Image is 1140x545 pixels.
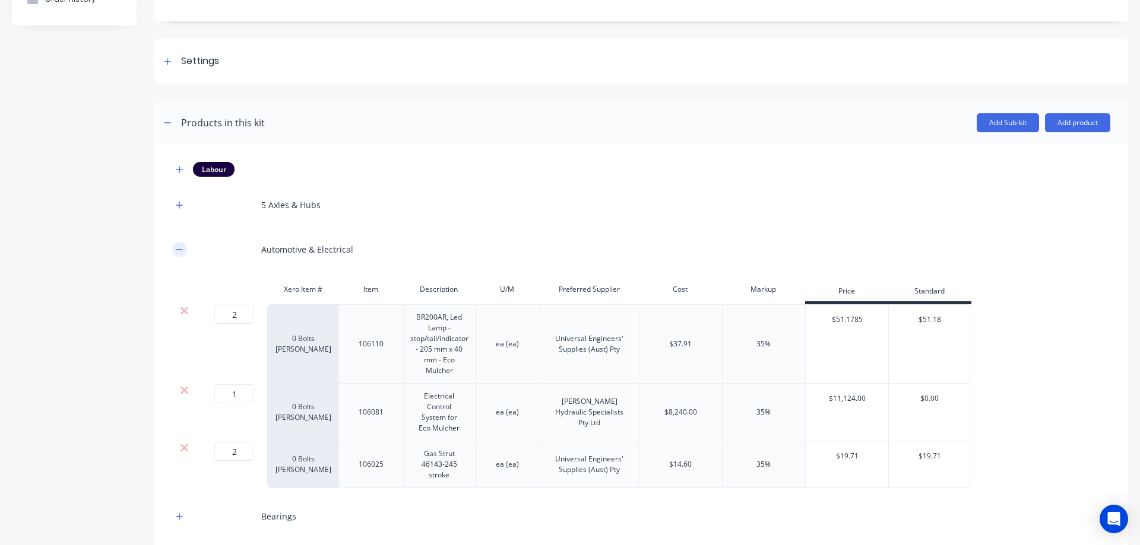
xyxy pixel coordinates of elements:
[540,278,639,301] div: Preferred Supplier
[756,407,771,417] div: 35%
[806,384,889,413] div: $11,124.00
[267,441,338,488] div: 0 Bolts [PERSON_NAME]
[261,243,353,256] div: Automotive & Electrical
[341,404,401,420] div: 106081
[756,339,771,349] div: 35%
[181,116,265,130] div: Products in this kit
[403,278,476,301] div: Description
[214,384,254,403] input: ?
[261,199,321,211] div: 5 Axles & Hubs
[181,54,219,69] div: Settings
[1045,113,1110,132] button: Add product
[722,278,805,301] div: Markup
[341,336,401,352] div: 106110
[669,459,692,470] div: $14.60
[478,457,537,472] div: ea (ea)
[889,384,971,413] div: $0.00
[889,441,971,471] div: $19.71
[193,162,235,176] div: Labour
[408,446,471,483] div: Gas Strut 46143-245 stroke
[267,304,338,384] div: 0 Bolts [PERSON_NAME]
[806,441,889,471] div: $19.71
[545,331,634,357] div: Universal Engineers' Supplies (Aust) Pty
[338,278,403,301] div: Item
[408,388,471,436] div: Electrical Control System for Eco Mulcher
[756,459,771,470] div: 35%
[401,310,478,378] div: BR200AR, Led Lamp - stop/tail/indicator - 205 mm x 40 mm - Eco Mulcher
[805,281,888,304] div: Price
[545,394,634,431] div: [PERSON_NAME] Hydraulic Specialists Pty Ltd
[261,510,296,522] div: Bearings
[214,305,254,324] input: ?
[214,442,254,461] input: ?
[639,278,722,301] div: Cost
[267,384,338,441] div: 0 Bolts [PERSON_NAME]
[545,451,634,477] div: Universal Engineers' Supplies (Aust) Pty
[669,339,692,349] div: $37.91
[664,407,697,417] div: $8,240.00
[478,336,537,352] div: ea (ea)
[806,305,889,334] div: $51.1785
[1100,505,1128,533] div: Open Intercom Messenger
[341,457,401,472] div: 106025
[478,404,537,420] div: ea (ea)
[267,278,338,301] div: Xero Item #
[889,305,971,334] div: $51.18
[475,278,540,301] div: U/M
[888,281,971,304] div: Standard
[977,113,1039,132] button: Add Sub-kit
